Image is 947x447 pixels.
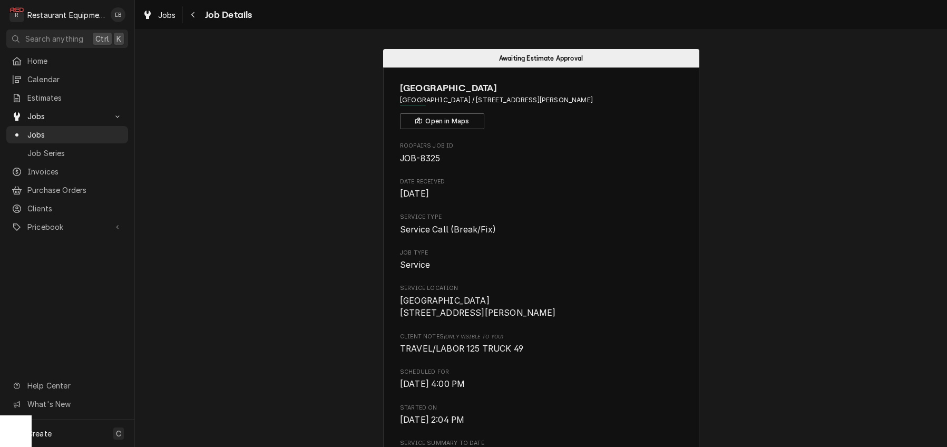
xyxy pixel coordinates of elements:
span: Search anything [25,33,83,44]
span: Jobs [158,9,176,21]
a: Go to What's New [6,395,128,413]
span: Job Details [202,8,252,22]
span: [object Object] [400,343,682,355]
span: Purchase Orders [27,184,123,196]
div: Restaurant Equipment Diagnostics [27,9,105,21]
span: [DATE] [400,189,429,199]
span: Service Location [400,295,682,319]
span: Invoices [27,166,123,177]
span: Service Location [400,284,682,293]
span: TRAVEL/LABOR 125 TRUCK 49 [400,344,523,354]
a: Purchase Orders [6,181,128,199]
span: K [116,33,121,44]
span: Jobs [27,111,107,122]
span: C [116,428,121,439]
span: Calendar [27,74,123,85]
span: Name [400,81,682,95]
span: Scheduled For [400,378,682,391]
button: Open in Maps [400,113,484,129]
span: Scheduled For [400,368,682,376]
span: JOB-8325 [400,153,440,163]
a: Jobs [138,6,180,24]
span: Roopairs Job ID [400,142,682,150]
div: Scheduled For [400,368,682,391]
span: Client Notes [400,333,682,341]
div: EB [111,7,125,22]
a: Calendar [6,71,128,88]
span: Help Center [27,380,122,391]
div: Emily Bird's Avatar [111,7,125,22]
span: Started On [400,404,682,412]
button: Navigate back [185,6,202,23]
span: [DATE] 4:00 PM [400,379,465,389]
span: Awaiting Estimate Approval [499,55,583,62]
span: Roopairs Job ID [400,152,682,165]
span: Job Series [27,148,123,159]
a: Jobs [6,126,128,143]
a: Home [6,52,128,70]
span: Service [400,260,430,270]
a: Go to Jobs [6,108,128,125]
div: Job Type [400,249,682,271]
span: Home [27,55,123,66]
span: Clients [27,203,123,214]
span: [DATE] 2:04 PM [400,415,464,425]
div: Status [383,49,699,67]
div: Service Type [400,213,682,236]
span: Service Type [400,213,682,221]
span: (Only Visible to You) [444,334,503,339]
div: Started On [400,404,682,426]
span: Service Type [400,224,682,236]
span: Job Type [400,259,682,271]
a: Clients [6,200,128,217]
span: Estimates [27,92,123,103]
div: R [9,7,24,22]
span: Ctrl [95,33,109,44]
div: Roopairs Job ID [400,142,682,164]
span: Date Received [400,188,682,200]
span: Date Received [400,178,682,186]
span: Jobs [27,129,123,140]
a: Job Series [6,144,128,162]
div: Restaurant Equipment Diagnostics's Avatar [9,7,24,22]
div: Service Location [400,284,682,319]
span: Pricebook [27,221,107,232]
span: Started On [400,414,682,426]
span: Service Call (Break/Fix) [400,225,496,235]
a: Estimates [6,89,128,106]
span: What's New [27,399,122,410]
span: Job Type [400,249,682,257]
div: [object Object] [400,333,682,355]
button: Search anythingCtrlK [6,30,128,48]
div: Date Received [400,178,682,200]
a: Go to Help Center [6,377,128,394]
span: Create [27,429,52,438]
div: Client Information [400,81,682,129]
a: Go to Pricebook [6,218,128,236]
span: Address [400,95,682,105]
span: [GEOGRAPHIC_DATA] [STREET_ADDRESS][PERSON_NAME] [400,296,556,318]
a: Invoices [6,163,128,180]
